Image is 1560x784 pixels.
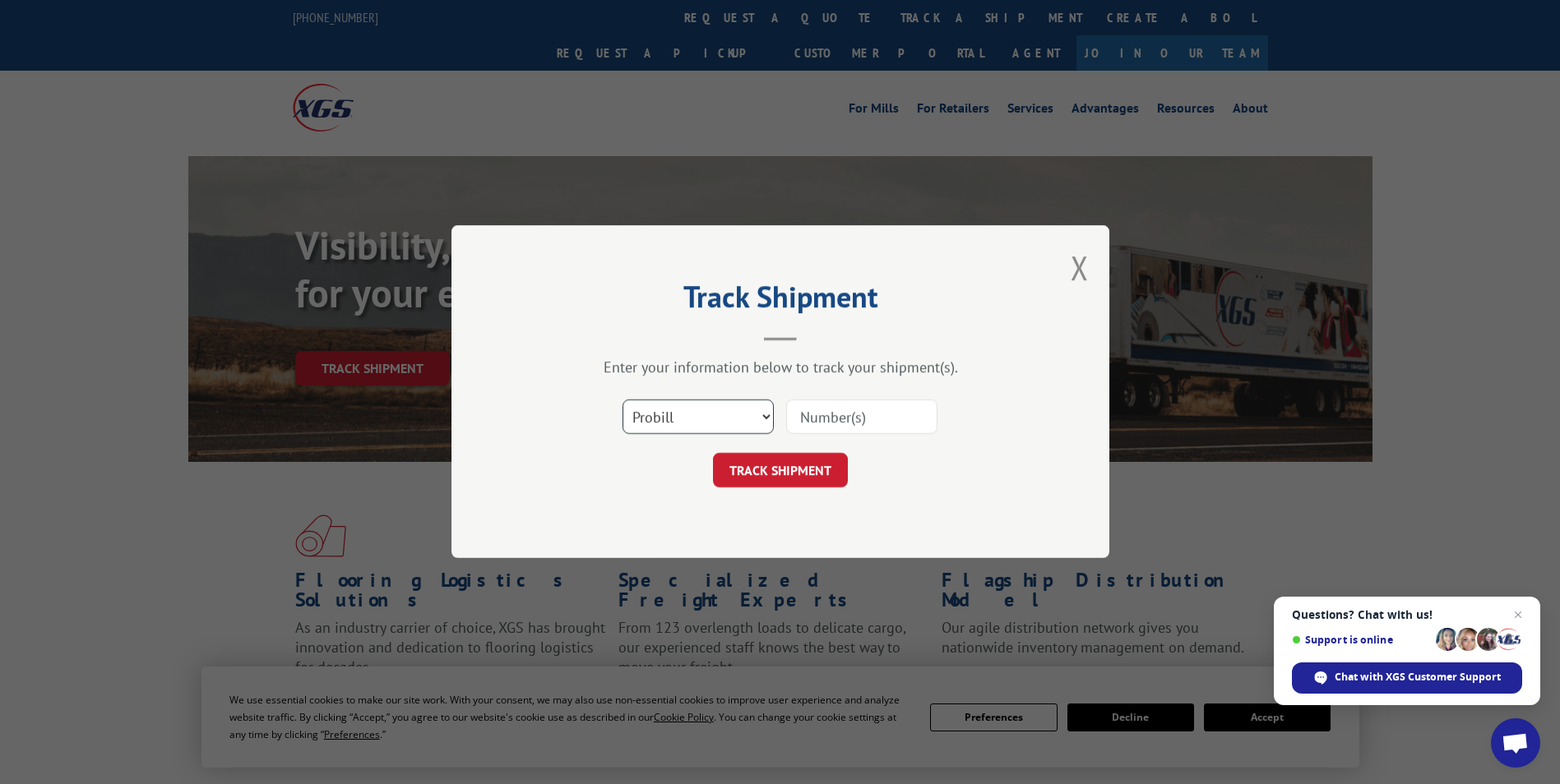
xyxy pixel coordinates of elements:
[1292,634,1430,646] span: Support is online
[1292,662,1522,694] span: Chat with XGS Customer Support
[1071,246,1089,289] button: Close modal
[713,454,848,488] button: TRACK SHIPMENT
[534,358,1027,377] div: Enter your information below to track your shipment(s).
[534,285,1027,316] h2: Track Shipment
[1292,608,1522,621] span: Questions? Chat with us!
[786,400,937,435] input: Number(s)
[1491,718,1540,768] a: Open chat
[1335,670,1501,685] span: Chat with XGS Customer Support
